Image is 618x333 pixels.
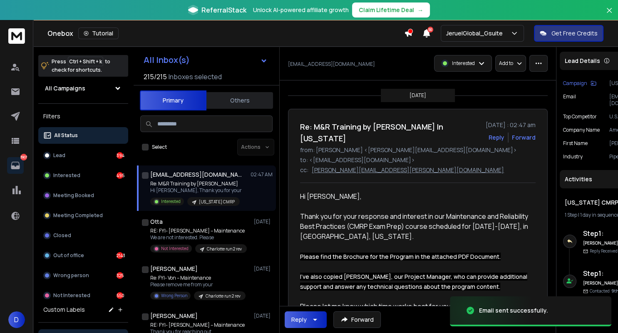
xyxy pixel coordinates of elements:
p: All Status [54,132,78,139]
span: 215 / 215 [144,72,167,82]
button: Reply [285,311,327,328]
h1: [PERSON_NAME] [150,265,198,273]
a: 3907 [7,157,24,174]
p: Please remove me from your [150,281,246,288]
h1: [PERSON_NAME] [150,312,198,320]
p: Company Name [563,127,600,133]
p: Press to check for shortcuts. [52,58,110,74]
button: Forward [333,311,381,328]
button: All Inbox(s) [137,52,274,68]
h3: Custom Labels [43,305,85,314]
span: ReferralStack [201,5,246,15]
div: 2143 [117,252,123,259]
h3: Inboxes selected [169,72,222,82]
button: Closed [38,227,128,244]
div: 394 [117,152,123,159]
button: Out of office2143 [38,247,128,264]
p: Re: M&R Training by [PERSON_NAME] [150,180,242,187]
span: I've also copied [PERSON_NAME], our Project Manager, who can provide additional support and answe... [300,273,527,290]
p: Wrong Person [161,293,187,299]
p: to: <[EMAIL_ADDRESS][DOMAIN_NAME]> [300,156,536,164]
button: Interested495 [38,167,128,184]
div: Hi [PERSON_NAME], [300,191,529,201]
p: Charlotte run 2 rev [207,246,242,252]
button: Close banner [604,5,615,25]
div: Onebox [47,28,404,39]
div: Forward [512,133,536,142]
div: Reply [291,315,307,324]
h1: [EMAIL_ADDRESS][DOMAIN_NAME] [150,170,242,179]
p: RE: FYI- [PERSON_NAME] – Maintenance [150,228,247,234]
h3: Filters [38,110,128,122]
p: [DATE] [410,92,426,99]
p: Top Competitor [563,113,597,120]
div: 325 [117,272,123,279]
p: Meeting Completed [53,212,103,219]
span: Please find the Brochure for the Program in the attached PDF Document. [300,253,501,260]
p: Wrong person [53,272,89,279]
p: Charlotte run 2 rev [206,293,241,299]
p: Out of office [53,252,84,259]
p: Not Interested [161,245,189,252]
button: Meeting Booked [38,187,128,204]
h1: Otta [150,218,163,226]
p: Lead Details [565,57,600,65]
button: Not Interested550 [38,287,128,304]
button: D [8,311,25,328]
p: We are not interested. Please [150,234,247,241]
p: Meeting Booked [53,192,94,199]
div: 495 [117,172,123,179]
p: Closed [53,232,71,239]
button: Primary [140,90,206,110]
button: Campaign [563,80,596,87]
button: Tutorial [78,28,119,39]
button: Lead394 [38,147,128,164]
p: [PERSON_NAME][EMAIL_ADDRESS][PERSON_NAME][DOMAIN_NAME] [312,166,504,174]
p: Unlock AI-powered affiliate growth [253,6,349,14]
p: JeruelGlobal_Gsuite [446,29,506,38]
p: RE: FYI- [PERSON_NAME] – Maintenance [150,322,247,328]
p: Add to [499,60,513,67]
p: [DATE] : 02:47 am [486,121,536,129]
button: Reply [489,133,504,142]
p: Interested [161,198,181,205]
button: Others [206,91,273,110]
p: Email [563,93,576,107]
h1: All Inbox(s) [144,56,190,64]
span: Ctrl + Shift + k [68,57,103,66]
p: Interested [53,172,80,179]
p: Re: FYI- Von – Maintenance [150,275,246,281]
h1: Re: M&R Training by [PERSON_NAME] In [US_STATE] [300,121,481,144]
p: Campaign [563,80,587,87]
p: 02:47 AM [251,171,273,178]
div: 550 [117,292,123,299]
p: [DATE] [254,265,273,272]
p: Hi [PERSON_NAME], Thank you for your [150,187,242,194]
p: First Name [563,140,588,147]
p: cc: [300,166,308,174]
span: 50 [427,27,433,33]
button: Claim Lifetime Deal→ [352,3,430,18]
button: Get Free Credits [534,25,603,42]
button: All Status [38,127,128,144]
p: Get Free Credits [551,29,598,38]
p: [US_STATE] CMRP [199,199,235,205]
p: 3907 [20,154,27,160]
button: All Campaigns [38,80,128,97]
span: → [417,6,423,14]
p: [DATE] [254,218,273,225]
p: [EMAIL_ADDRESS][DOMAIN_NAME] [288,61,375,68]
p: Lead [53,152,65,159]
p: from: [PERSON_NAME] <[PERSON_NAME][EMAIL_ADDRESS][DOMAIN_NAME]> [300,146,536,154]
p: Not Interested [53,292,90,299]
button: Meeting Completed [38,207,128,224]
h1: All Campaigns [45,84,85,93]
span: 1 Step [565,211,577,218]
div: Email sent successfully. [479,306,548,315]
label: Select [152,144,167,150]
div: Thank you for your response and interest in our Maintenance and Reliability Best Practices (CMRP ... [300,201,529,241]
button: Wrong person325 [38,267,128,284]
